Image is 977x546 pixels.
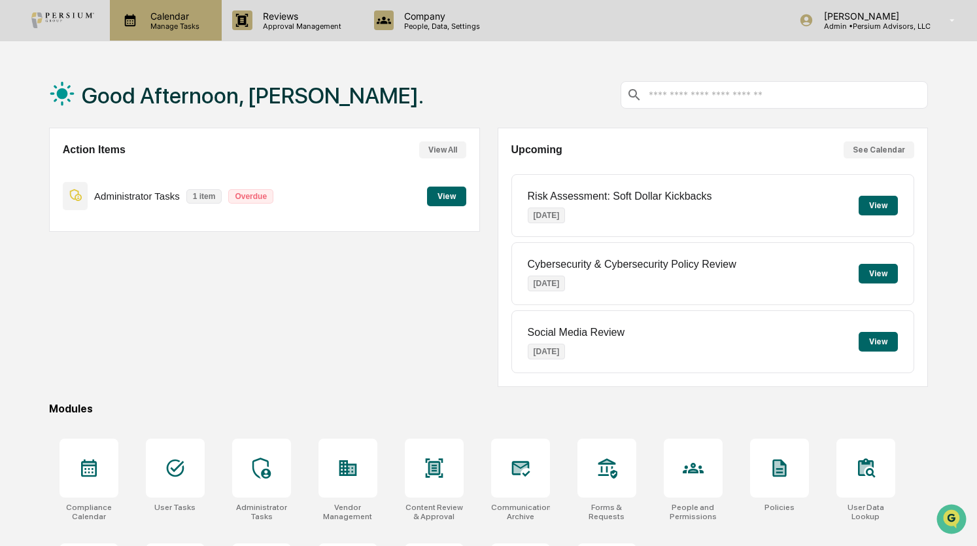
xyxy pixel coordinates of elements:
[92,221,158,231] a: Powered byPylon
[31,12,94,28] img: logo
[232,503,291,521] div: Administrator Tasks
[60,503,118,521] div: Compliance Calendar
[26,189,82,202] span: Data Lookup
[318,503,377,521] div: Vendor Management
[528,259,736,270] p: Cybersecurity & Cybersecurity Policy Review
[427,189,466,202] a: View
[13,100,37,123] img: 1746055101610-c473b297-6a78-478c-a979-82029cc54cd1
[13,166,24,176] div: 🖐️
[511,144,562,156] h2: Upcoming
[394,22,487,31] p: People, Data, Settings
[154,503,196,512] div: User Tasks
[844,141,914,158] button: See Calendar
[836,503,895,521] div: User Data Lookup
[95,166,105,176] div: 🗄️
[82,82,424,109] h1: Good Afternoon, [PERSON_NAME].
[13,27,238,48] p: How can we help?
[130,221,158,231] span: Pylon
[764,503,795,512] div: Policies
[49,403,929,415] div: Modules
[664,503,723,521] div: People and Permissions
[405,503,464,521] div: Content Review & Approval
[577,503,636,521] div: Forms & Requests
[186,189,222,204] p: 1 item
[8,159,90,183] a: 🖐️Preclearance
[90,159,167,183] a: 🗄️Attestations
[935,503,970,538] iframe: Open customer support
[528,208,566,223] p: [DATE]
[859,264,898,283] button: View
[394,10,487,22] p: Company
[859,196,898,215] button: View
[94,191,180,202] p: Administrator Tasks
[528,344,566,359] p: [DATE]
[222,103,238,119] button: Start new chat
[814,10,931,22] p: [PERSON_NAME]
[814,22,931,31] p: Admin • Persium Advisors, LLC
[228,189,273,204] p: Overdue
[44,100,214,113] div: Start new chat
[26,164,84,177] span: Preclearance
[528,327,625,338] p: Social Media Review
[528,191,712,202] p: Risk Assessment: Soft Dollar Kickbacks
[63,144,126,156] h2: Action Items
[140,22,206,31] p: Manage Tasks
[108,164,162,177] span: Attestations
[8,184,88,208] a: 🔎Data Lookup
[13,191,24,201] div: 🔎
[491,503,550,521] div: Communications Archive
[427,187,466,206] button: View
[252,10,348,22] p: Reviews
[44,113,165,123] div: We're available if you need us!
[252,22,348,31] p: Approval Management
[140,10,206,22] p: Calendar
[528,276,566,291] p: [DATE]
[859,332,898,352] button: View
[419,141,466,158] button: View All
